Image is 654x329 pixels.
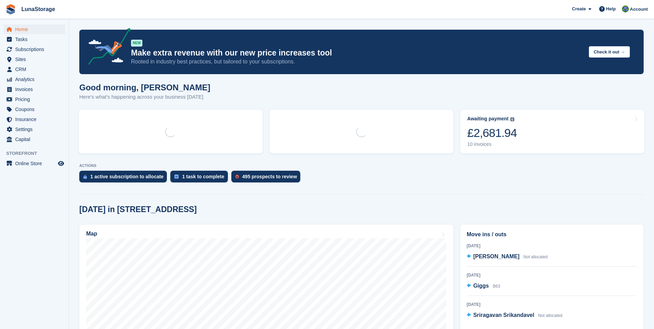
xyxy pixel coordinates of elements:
[182,174,224,179] div: 1 task to complete
[467,243,637,249] div: [DATE]
[131,48,583,58] p: Make extra revenue with our new price increases tool
[473,253,520,259] span: [PERSON_NAME]
[3,74,65,84] a: menu
[131,58,583,66] p: Rooted in industry best practices, but tailored to your subscriptions.
[15,64,57,74] span: CRM
[467,141,517,147] div: 10 invoices
[131,40,142,47] div: NEW
[3,84,65,94] a: menu
[589,46,630,58] button: Check it out →
[572,6,586,12] span: Create
[510,117,514,121] img: icon-info-grey-7440780725fd019a000dd9b08b2336e03edf1995a4989e88bcd33f0948082b44.svg
[15,124,57,134] span: Settings
[467,311,562,320] a: Sriragavan Srikandavel Not allocated
[6,150,69,157] span: Storefront
[231,171,304,186] a: 495 prospects to review
[467,230,637,239] h2: Move ins / outs
[79,83,210,92] h1: Good morning, [PERSON_NAME]
[15,94,57,104] span: Pricing
[622,6,629,12] img: Cathal Vaughan
[3,94,65,104] a: menu
[15,104,57,114] span: Coupons
[83,175,87,179] img: active_subscription_to_allocate_icon-d502201f5373d7db506a760aba3b589e785aa758c864c3986d89f69b8ff3...
[3,124,65,134] a: menu
[3,134,65,144] a: menu
[3,114,65,124] a: menu
[606,6,616,12] span: Help
[15,34,57,44] span: Tasks
[467,301,637,308] div: [DATE]
[467,116,509,122] div: Awaiting payment
[15,44,57,54] span: Subscriptions
[15,159,57,168] span: Online Store
[3,44,65,54] a: menu
[79,205,197,214] h2: [DATE] in [STREET_ADDRESS]
[19,3,58,15] a: LunaStorage
[3,64,65,74] a: menu
[473,283,489,289] span: Giggs
[3,104,65,114] a: menu
[467,126,517,140] div: £2,681.94
[3,159,65,168] a: menu
[467,282,500,291] a: Giggs B63
[467,272,637,278] div: [DATE]
[15,24,57,34] span: Home
[170,171,231,186] a: 1 task to complete
[15,134,57,144] span: Capital
[79,171,170,186] a: 1 active subscription to allocate
[523,255,547,259] span: Not allocated
[15,114,57,124] span: Insurance
[235,175,239,179] img: prospect-51fa495bee0391a8d652442698ab0144808aea92771e9ea1ae160a38d050c398.svg
[90,174,163,179] div: 1 active subscription to allocate
[460,110,644,153] a: Awaiting payment £2,681.94 10 invoices
[473,312,534,318] span: Sriragavan Srikandavel
[242,174,297,179] div: 495 prospects to review
[493,284,500,289] span: B63
[15,54,57,64] span: Sites
[3,24,65,34] a: menu
[467,252,548,261] a: [PERSON_NAME] Not allocated
[82,28,131,67] img: price-adjustments-announcement-icon-8257ccfd72463d97f412b2fc003d46551f7dbcb40ab6d574587a9cd5c0d94...
[3,34,65,44] a: menu
[86,231,97,237] h2: Map
[6,4,16,14] img: stora-icon-8386f47178a22dfd0bd8f6a31ec36ba5ce8667c1dd55bd0f319d3a0aa187defe.svg
[79,163,644,168] p: ACTIONS
[57,159,65,168] a: Preview store
[15,74,57,84] span: Analytics
[538,313,562,318] span: Not allocated
[3,54,65,64] a: menu
[174,175,179,179] img: task-75834270c22a3079a89374b754ae025e5fb1db73e45f91037f5363f120a921f8.svg
[15,84,57,94] span: Invoices
[79,93,210,101] p: Here's what's happening across your business [DATE]
[630,6,648,13] span: Account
